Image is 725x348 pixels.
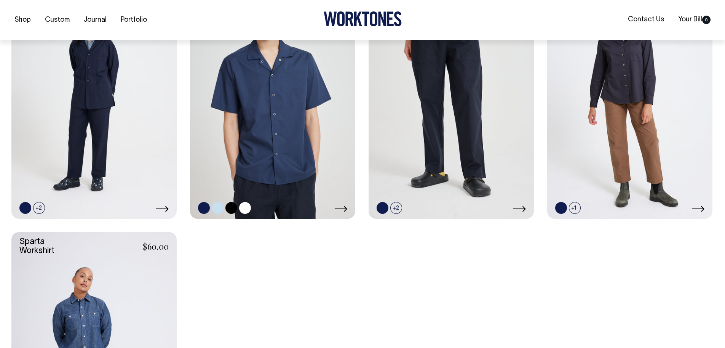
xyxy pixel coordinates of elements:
[42,14,73,26] a: Custom
[675,13,714,26] a: Your Bill0
[702,16,711,24] span: 0
[11,14,34,26] a: Shop
[81,14,110,26] a: Journal
[33,202,45,214] span: +2
[118,14,150,26] a: Portfolio
[625,13,667,26] a: Contact Us
[390,202,402,214] span: +2
[569,202,581,214] span: +1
